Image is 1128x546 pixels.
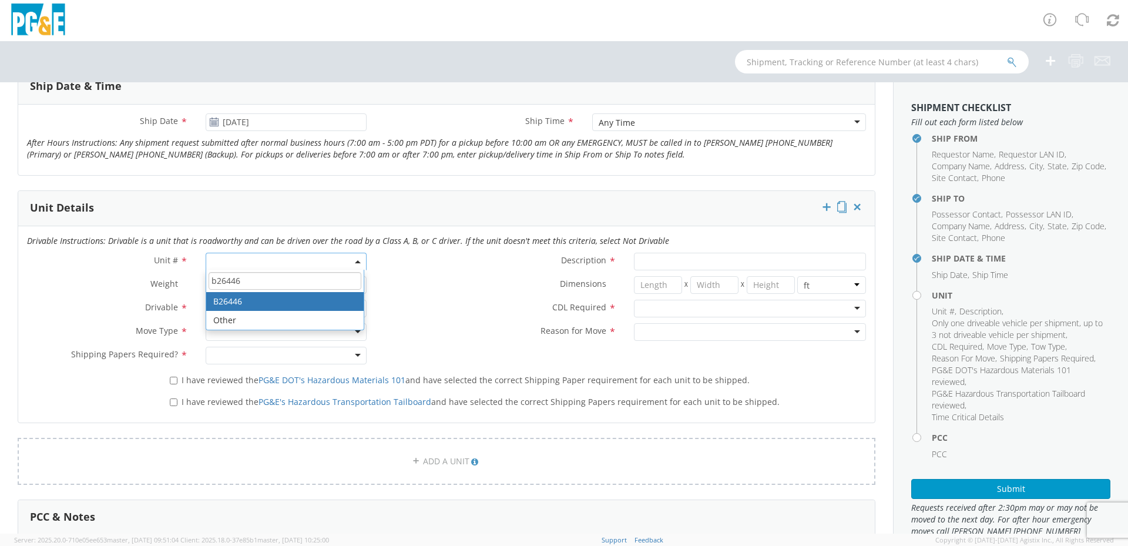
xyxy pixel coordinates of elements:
span: Move Type [136,325,178,336]
span: Ship Time [525,115,565,126]
li: , [1006,209,1073,220]
span: State [1048,220,1067,232]
a: Support [602,535,627,544]
span: Shipping Papers Required? [71,349,178,360]
span: Description [959,306,1002,317]
span: CDL Required [932,341,982,352]
img: pge-logo-06675f144f4cfa6a6814.png [9,4,68,38]
span: Weight [150,278,178,289]
input: I have reviewed thePG&E's Hazardous Transportation Tailboardand have selected the correct Shippin... [170,398,177,406]
span: Description [561,254,606,266]
input: Length [634,276,682,294]
span: Shipping Papers Required [1000,353,1094,364]
span: State [1048,160,1067,172]
li: , [1029,160,1045,172]
span: PCC [932,448,947,460]
h4: Ship From [932,134,1110,143]
span: Company Name [932,160,990,172]
span: Drivable [145,302,178,313]
span: City [1029,160,1043,172]
li: , [932,269,969,281]
li: , [932,209,1003,220]
span: PG&E Hazardous Transportation Tailboard reviewed [932,388,1085,411]
input: Shipment, Tracking or Reference Number (at least 4 chars) [735,50,1029,73]
span: Zip Code [1072,220,1104,232]
span: Move Type [987,341,1026,352]
li: , [1031,341,1067,353]
span: Client: 2025.18.0-37e85b1 [180,535,329,544]
span: Ship Time [972,269,1008,280]
span: Reason For Move [932,353,995,364]
li: , [932,220,992,232]
li: , [932,317,1107,341]
span: Phone [982,232,1005,243]
h3: Ship Date & Time [30,81,122,92]
li: , [932,149,996,160]
span: Requests received after 2:30pm may or may not be moved to the next day. For after hour emergency ... [911,502,1110,537]
li: , [932,341,984,353]
li: , [1048,220,1069,232]
span: Site Contact [932,232,977,243]
button: Submit [911,479,1110,499]
li: , [995,160,1026,172]
span: X [738,276,747,294]
li: , [1029,220,1045,232]
h4: Ship Date & Time [932,254,1110,263]
a: PG&E DOT's Hazardous Materials 101 [258,374,405,386]
i: Drivable Instructions: Drivable is a unit that is roadworthy and can be driven over the road by a... [27,235,669,246]
li: , [932,172,979,184]
h3: Unit Details [30,202,94,214]
a: ADD A UNIT [18,438,875,485]
span: Possessor LAN ID [1006,209,1072,220]
li: , [987,341,1028,353]
span: Reason for Move [540,325,606,336]
h3: PCC & Notes [30,511,95,523]
span: Unit # [932,306,955,317]
li: , [932,353,997,364]
span: Possessor Contact [932,209,1001,220]
span: Only one driveable vehicle per shipment, up to 3 not driveable vehicle per shipment [932,317,1103,340]
span: Address [995,220,1025,232]
span: Phone [982,172,1005,183]
span: master, [DATE] 09:51:04 [107,535,179,544]
span: CDL Required [552,302,606,313]
span: Site Contact [932,172,977,183]
span: Company Name [932,220,990,232]
span: Unit # [154,254,178,266]
span: Copyright © [DATE]-[DATE] Agistix Inc., All Rights Reserved [935,535,1114,545]
strong: Shipment Checklist [911,101,1011,114]
li: , [1072,160,1106,172]
li: B26446 [206,292,364,311]
input: Width [690,276,738,294]
h4: PCC [932,433,1110,442]
li: , [999,149,1066,160]
span: Dimensions [560,278,606,289]
li: Other [206,311,364,330]
li: , [932,160,992,172]
h4: Unit [932,291,1110,300]
input: I have reviewed thePG&E DOT's Hazardous Materials 101and have selected the correct Shipping Paper... [170,377,177,384]
li: , [995,220,1026,232]
li: , [1000,353,1096,364]
span: PG&E DOT's Hazardous Materials 101 reviewed [932,364,1071,387]
span: I have reviewed the and have selected the correct Shipping Paper requirement for each unit to be ... [182,374,750,386]
li: , [1072,220,1106,232]
input: Height [747,276,795,294]
span: master, [DATE] 10:25:00 [257,535,329,544]
span: Time Critical Details [932,411,1004,423]
span: Requestor Name [932,149,994,160]
li: , [932,306,956,317]
li: , [1048,160,1069,172]
a: PG&E's Hazardous Transportation Tailboard [258,396,431,407]
span: Fill out each form listed below [911,116,1110,128]
div: Any Time [599,117,635,129]
li: , [959,306,1003,317]
span: Ship Date [140,115,178,126]
span: Address [995,160,1025,172]
span: I have reviewed the and have selected the correct Shipping Papers requirement for each unit to be... [182,396,780,407]
span: X [682,276,690,294]
span: Server: 2025.20.0-710e05ee653 [14,535,179,544]
h4: Ship To [932,194,1110,203]
span: City [1029,220,1043,232]
li: , [932,232,979,244]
